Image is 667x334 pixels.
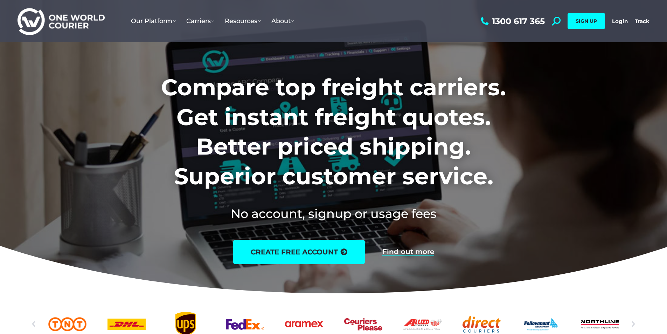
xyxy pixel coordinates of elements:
span: Our Platform [131,17,176,25]
h1: Compare top freight carriers. Get instant freight quotes. Better priced shipping. Superior custom... [115,73,552,191]
a: create free account [233,240,365,264]
a: Resources [220,10,266,32]
span: Resources [225,17,261,25]
a: Find out more [382,248,434,256]
a: 1300 617 365 [479,17,545,26]
a: About [266,10,299,32]
span: Carriers [186,17,214,25]
a: Login [612,18,628,25]
h2: No account, signup or usage fees [115,205,552,222]
a: SIGN UP [568,13,605,29]
span: SIGN UP [576,18,597,24]
a: Our Platform [126,10,181,32]
a: Carriers [181,10,220,32]
span: About [271,17,294,25]
a: Track [635,18,649,25]
img: One World Courier [18,7,105,35]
